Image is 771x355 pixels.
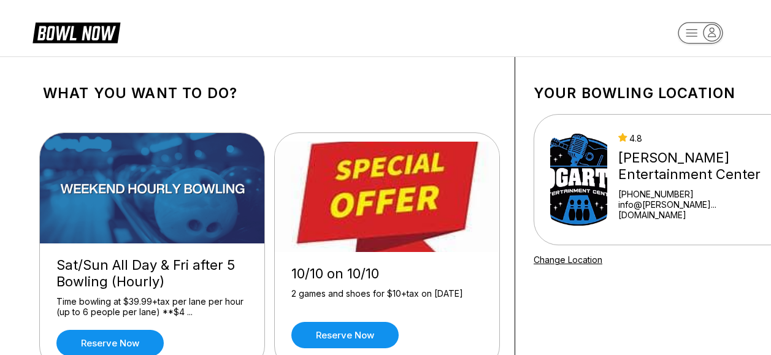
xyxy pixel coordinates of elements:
[291,322,399,348] a: Reserve now
[56,257,248,290] div: Sat/Sun All Day & Fri after 5 Bowling (Hourly)
[275,142,501,252] img: 10/10 on 10/10
[291,288,483,310] div: 2 games and shoes for $10+tax on [DATE]
[291,265,483,282] div: 10/10 on 10/10
[43,85,496,102] h1: What you want to do?
[40,133,266,243] img: Sat/Sun All Day & Fri after 5 Bowling (Hourly)
[534,254,602,265] a: Change Location
[550,134,607,226] img: Bogart's Entertainment Center
[56,296,248,318] div: Time bowling at $39.99+tax per lane per hour (up to 6 people per lane) **$4 ...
